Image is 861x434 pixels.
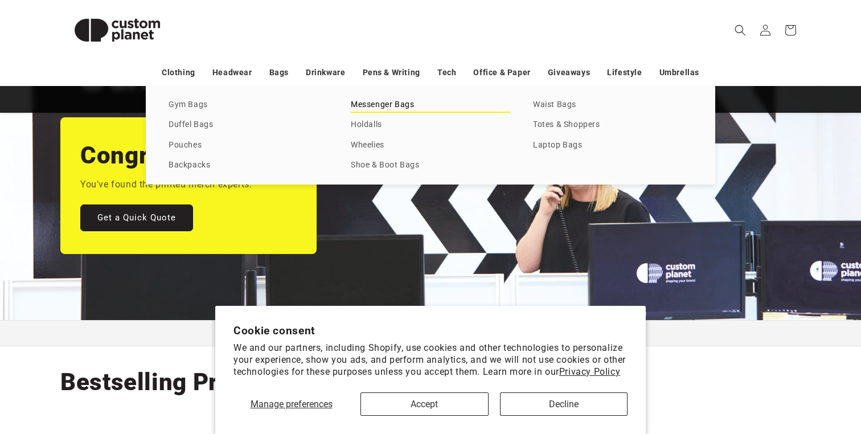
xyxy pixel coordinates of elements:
a: Get a Quick Quote [80,204,193,231]
button: Accept [360,392,489,416]
iframe: Chat Widget [666,311,861,434]
a: Umbrellas [659,63,699,83]
a: Office & Paper [473,63,530,83]
button: Decline [500,392,628,416]
summary: Search [728,18,753,43]
img: Custom Planet [60,5,174,56]
a: Headwear [212,63,252,83]
h2: Cookie consent [233,324,628,337]
a: Privacy Policy [559,366,620,377]
a: Duffel Bags [169,117,328,133]
a: Lifestyle [607,63,642,83]
a: Giveaways [548,63,590,83]
a: Waist Bags [533,97,692,113]
a: Laptop Bags [533,138,692,153]
a: Holdalls [351,117,510,133]
p: You've found the printed merch experts. [80,177,252,193]
p: We and our partners, including Shopify, use cookies and other technologies to personalize your ex... [233,342,628,378]
button: Manage preferences [233,392,349,416]
a: Pens & Writing [363,63,420,83]
a: Pouches [169,138,328,153]
a: Messenger Bags [351,97,510,113]
span: Manage preferences [251,399,333,410]
a: Clothing [162,63,195,83]
a: Bags [269,63,289,83]
a: Gym Bags [169,97,328,113]
a: Shoe & Boot Bags [351,158,510,173]
a: Drinkware [306,63,345,83]
a: Wheelies [351,138,510,153]
a: Tech [437,63,456,83]
h2: Bestselling Printed Merch. [60,367,360,398]
a: Totes & Shoppers [533,117,692,133]
a: Backpacks [169,158,328,173]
